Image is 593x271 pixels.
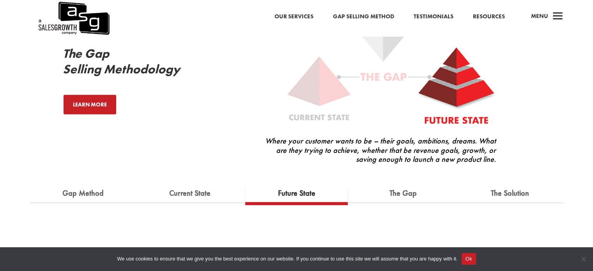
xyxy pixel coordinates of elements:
span: a [550,9,566,25]
h2: The Gap Selling Methodology [63,46,202,81]
button: Ok [462,253,476,265]
a: Gap Method [57,185,110,202]
span: We use cookies to ensure that we give you the best experience on our website. If you continue to ... [117,255,457,263]
a: Our Services [274,12,313,22]
a: The Gap [384,185,423,202]
span: Menu [531,12,548,20]
a: Gap Selling Method [333,12,394,22]
a: Learn More [63,94,117,115]
a: Future State [272,185,321,202]
a: Resources [473,12,505,22]
a: The Solution [485,185,535,202]
a: Current State [163,185,216,202]
a: Testimonials [414,12,453,22]
span: No [579,255,587,263]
